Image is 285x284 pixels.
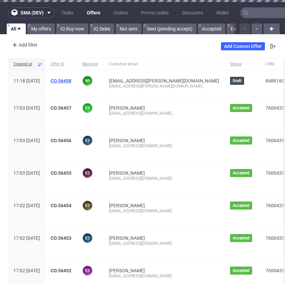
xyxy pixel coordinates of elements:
a: Designs [238,7,263,18]
span: Accepted [233,138,249,143]
span: Status [230,61,255,67]
figcaption: mi [83,76,92,86]
span: 17:02 [DATE] [13,268,40,273]
a: All [7,23,26,34]
span: 17:02 [DATE] [13,203,40,208]
div: Add filter [9,40,39,50]
a: Offers [83,7,104,18]
span: sma (dev) [20,10,44,15]
a: [PERSON_NAME] [109,203,145,208]
a: CO.56455 [51,170,71,176]
a: CO.56453 [51,235,71,241]
span: Accepted [233,170,249,176]
figcaption: e2 [83,233,92,243]
a: CO.56454 [51,203,71,208]
span: Accepted [233,268,249,273]
a: IQ Sales [90,23,114,34]
span: Accepted [233,105,249,111]
a: [EMAIL_ADDRESS][PERSON_NAME][DOMAIN_NAME] [109,78,219,83]
a: [PERSON_NAME] [109,268,145,273]
a: [PERSON_NAME] [109,105,145,111]
figcaption: e2 [83,168,92,178]
div: [EMAIL_ADDRESS][DOMAIN_NAME] [109,143,219,149]
span: Created at [13,61,35,67]
div: [EMAIL_ADDRESS][DOMAIN_NAME] [109,111,219,116]
span: Manager [82,61,98,67]
span: 17:02 [DATE] [13,235,40,241]
span: 11:18 [DATE] [13,78,40,83]
span: Draft [233,78,241,83]
a: Expired [227,23,250,34]
figcaption: e2 [83,266,92,275]
span: Accepted [233,235,249,241]
div: [EMAIL_ADDRESS][DOMAIN_NAME] [109,273,219,279]
a: Wallet [212,7,233,18]
a: CO.56458 [51,78,71,83]
a: [PERSON_NAME] [109,235,145,241]
a: Add Custom Offer [221,42,265,50]
a: [PERSON_NAME] [109,170,145,176]
div: [EMAIL_ADDRESS][DOMAIN_NAME] [109,208,219,214]
a: Not sent [116,23,141,34]
a: Orders [110,7,132,18]
span: Offer ID [51,61,71,67]
div: [EMAIL_ADDRESS][DOMAIN_NAME] [109,176,219,181]
a: Sent (pending accept) [143,23,196,34]
a: CO.56452 [51,268,71,273]
figcaption: e2 [83,136,92,145]
a: Discounts [178,7,207,18]
a: CO.56456 [51,138,71,143]
figcaption: e2 [83,103,92,113]
span: 17:03 [DATE] [13,105,40,111]
a: Promo codes [137,7,173,18]
a: Tasks [57,7,77,18]
a: Accepted [198,23,225,34]
a: CO.56457 [51,105,71,111]
span: Customer email [109,61,219,67]
a: My offers [27,23,55,34]
a: [PERSON_NAME] [109,138,145,143]
span: 17:03 [DATE] [13,138,40,143]
button: sma (dev) [8,7,55,18]
div: [EMAIL_ADDRESS][DOMAIN_NAME] [109,241,219,246]
span: Accepted [233,203,249,208]
span: 17:03 [DATE] [13,170,40,176]
a: IQ Buy now [56,23,88,34]
div: [EMAIL_ADDRESS][PERSON_NAME][DOMAIN_NAME] [109,83,219,89]
figcaption: e2 [83,201,92,210]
